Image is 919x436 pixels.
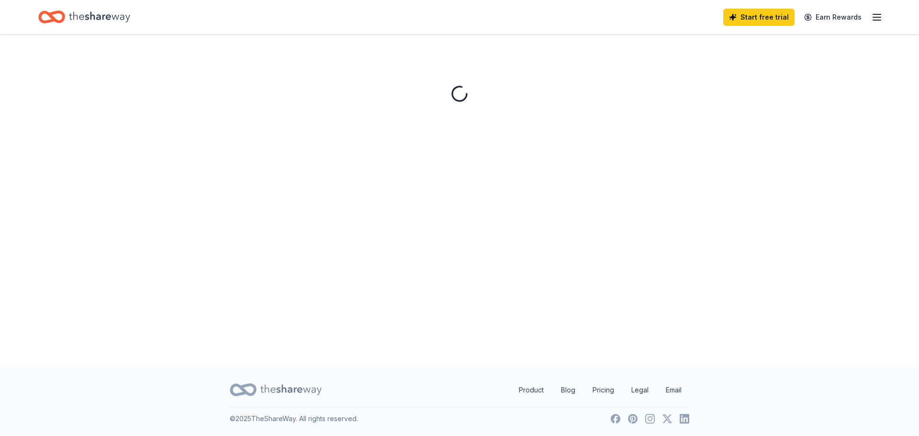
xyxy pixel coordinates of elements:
[38,6,130,28] a: Home
[585,380,622,400] a: Pricing
[230,413,358,425] p: © 2025 TheShareWay. All rights reserved.
[658,380,689,400] a: Email
[553,380,583,400] a: Blog
[511,380,551,400] a: Product
[798,9,867,26] a: Earn Rewards
[511,380,689,400] nav: quick links
[723,9,795,26] a: Start free trial
[624,380,656,400] a: Legal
